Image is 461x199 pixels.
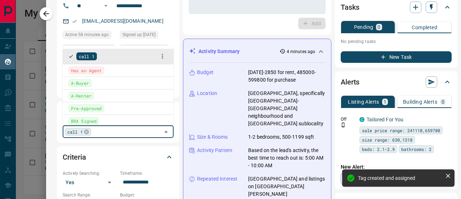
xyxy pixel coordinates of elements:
[197,69,214,76] p: Budget
[71,92,91,99] span: A-Renter
[63,170,116,177] p: Actively Searching:
[120,192,174,198] p: Budget:
[65,128,91,136] div: call 1
[79,53,94,60] span: call 1
[71,105,102,112] span: Pre-Approved
[65,31,109,38] span: Active 58 minutes ago
[248,69,325,84] p: [DATE]-2850 for rent, 485000-599800 for purchase
[348,99,379,104] p: Listing Alerts
[71,117,97,125] span: BRA Signed
[63,151,86,163] h2: Criteria
[354,25,373,30] p: Pending
[341,1,359,13] h2: Tasks
[358,175,442,181] div: Tag created and assigned
[122,45,166,52] span: Claimed 18 hours ago
[198,48,240,55] p: Activity Summary
[189,45,325,58] div: Activity Summary4 minutes ago
[72,19,77,24] svg: Email Verified
[63,192,116,198] p: Search Range:
[341,163,452,171] p: New Alert:
[362,136,412,143] span: size range: 630,1318
[341,76,359,88] h2: Alerts
[197,90,217,97] p: Location
[377,25,380,30] p: 0
[197,147,232,154] p: Activity Pattern
[63,31,116,41] div: Fri Aug 15 2025
[197,133,228,141] p: Size & Rooms
[248,90,325,127] p: [GEOGRAPHIC_DATA], specifically [GEOGRAPHIC_DATA]-[GEOGRAPHIC_DATA] neighbourhood and [GEOGRAPHIC...
[65,45,112,52] span: Contacted 15 hours ago
[248,175,325,198] p: [GEOGRAPHIC_DATA] and listings on [GEOGRAPHIC_DATA][PERSON_NAME]
[197,175,237,183] p: Repeated Interest
[248,133,314,141] p: 1-2 bedrooms, 500-1199 sqft
[120,170,174,177] p: Timeframe:
[120,31,174,41] div: Wed Aug 13 2025
[362,146,395,153] span: beds: 2.1-2.9
[403,99,437,104] p: Building Alerts
[63,177,116,188] div: Yes
[341,73,452,91] div: Alerts
[401,146,431,153] span: bathrooms: 2
[367,117,403,122] a: Tailored For You
[412,25,437,30] p: Completed
[287,48,315,55] p: 4 minutes ago
[442,99,444,104] p: 0
[359,117,364,122] div: condos.ca
[82,18,164,24] a: [EMAIL_ADDRESS][DOMAIN_NAME]
[341,36,452,47] p: No pending tasks
[63,44,116,55] div: Thu Aug 14 2025
[102,1,110,10] button: Open
[341,116,355,122] p: Off
[341,51,452,63] button: New Task
[161,127,171,137] button: Close
[122,31,156,38] span: Signed up [DATE]
[341,122,346,127] svg: Push Notification Only
[384,99,386,104] p: 1
[248,147,325,169] p: Based on the lead's activity, the best time to reach out is: 5:00 AM - 10:00 AM
[71,67,102,74] span: Has an Agent
[71,79,89,87] span: A-Buyer
[67,128,83,135] span: call 1
[120,44,174,55] div: Thu Aug 14 2025
[362,127,440,134] span: sale price range: 241110,659780
[63,148,174,166] div: Criteria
